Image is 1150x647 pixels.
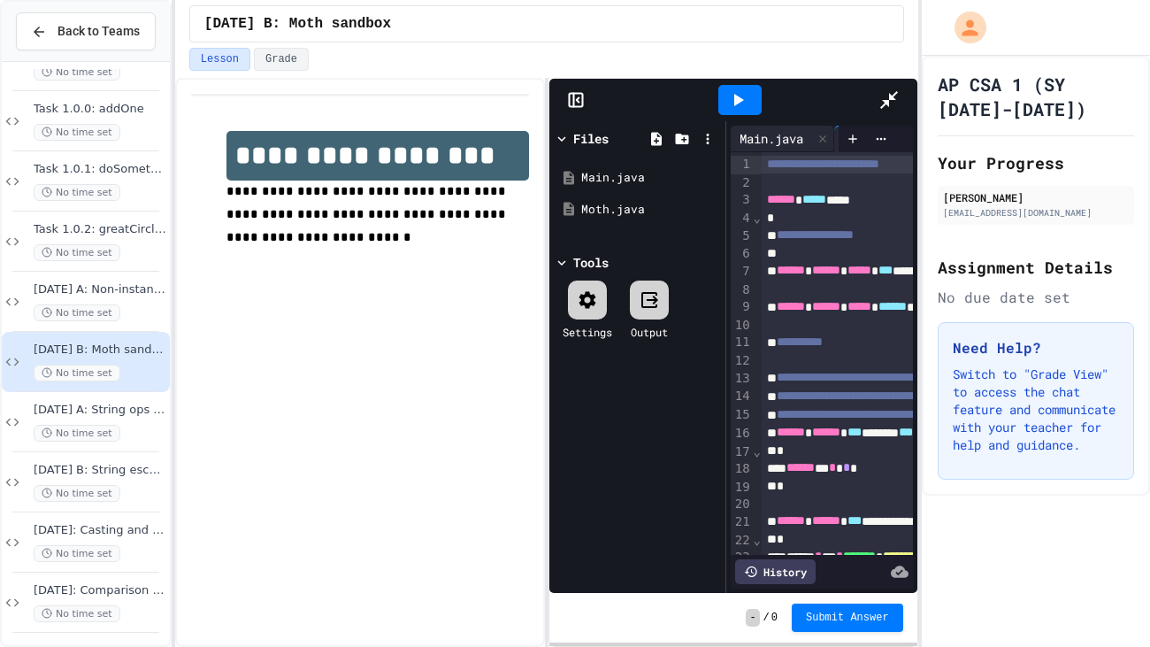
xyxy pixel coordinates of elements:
span: 26 Sep B: Moth sandbox [204,13,391,35]
span: Task 1.0.2: greatCircleDistance [34,222,166,237]
span: [DATE] A: Non-instantiated classes [34,282,166,297]
div: 23 [731,549,753,567]
div: 6 [731,245,753,263]
span: Back to Teams [57,22,140,41]
div: 1 [731,156,753,174]
span: Fold line [753,211,762,225]
div: [EMAIL_ADDRESS][DOMAIN_NAME] [943,206,1129,220]
div: Moth.java [834,126,938,152]
span: No time set [34,365,120,381]
span: No time set [34,124,120,141]
div: 14 [731,388,753,406]
div: Output [631,324,668,340]
span: [DATE] B: Moth sandbox [34,343,166,358]
div: 16 [731,425,753,443]
div: 9 [731,298,753,317]
span: / [763,611,770,625]
div: Main.java [731,126,834,152]
div: 21 [731,513,753,532]
span: No time set [34,64,120,81]
div: 13 [731,370,753,389]
div: No due date set [938,287,1134,308]
h2: Assignment Details [938,255,1134,280]
h3: Need Help? [953,337,1119,358]
div: 18 [731,460,753,479]
span: [DATE]: Casting and overflow [34,523,166,538]
div: Tools [573,253,609,272]
div: 3 [731,191,753,210]
span: Fold line [753,533,762,547]
div: Main.java [731,129,812,148]
div: 10 [731,317,753,335]
span: No time set [34,184,120,201]
div: 2 [731,174,753,192]
div: Moth.java [834,130,916,149]
div: Main.java [581,169,719,187]
p: Switch to "Grade View" to access the chat feature and communicate with your teacher for help and ... [953,366,1119,454]
span: [DATE] A: String ops and Capital-M Math [34,403,166,418]
div: 8 [731,281,753,299]
div: My Account [936,7,991,48]
div: 11 [731,334,753,352]
div: 12 [731,352,753,370]
h1: AP CSA 1 (SY [DATE]-[DATE]) [938,72,1134,121]
div: 19 [731,479,753,497]
button: Submit Answer [792,604,903,632]
div: [PERSON_NAME] [943,189,1129,205]
span: [DATE] B: String escapes [34,463,166,478]
div: History [735,559,816,584]
div: 22 [731,532,753,550]
div: 17 [731,443,753,461]
span: No time set [34,605,120,622]
span: No time set [34,304,120,321]
div: 5 [731,227,753,246]
button: Grade [254,48,309,71]
div: Settings [563,324,612,340]
span: Task 1.0.1: doSomething [34,162,166,177]
div: Moth.java [581,201,719,219]
span: [DATE]: Comparison and (non)equality operators [34,583,166,598]
span: Task 1.0.0: addOne [34,102,166,117]
div: 20 [731,496,753,513]
div: Files [573,129,609,148]
div: 15 [731,406,753,425]
span: - [746,609,759,627]
span: Fold line [753,444,762,458]
div: 4 [731,210,753,227]
span: No time set [34,244,120,261]
span: No time set [34,545,120,562]
h2: Your Progress [938,150,1134,175]
button: Lesson [189,48,250,71]
button: Back to Teams [16,12,156,50]
div: 7 [731,263,753,281]
span: No time set [34,425,120,442]
span: No time set [34,485,120,502]
span: Submit Answer [806,611,889,625]
span: 0 [771,611,778,625]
